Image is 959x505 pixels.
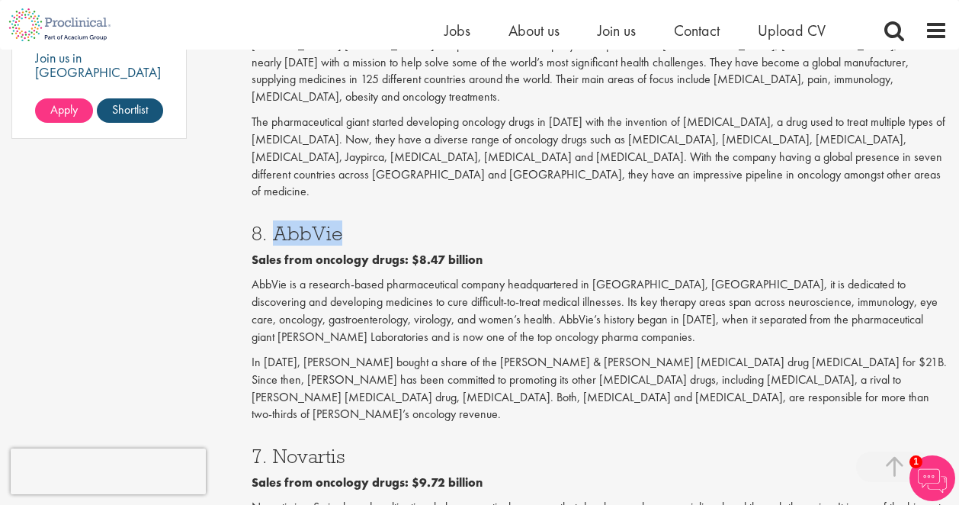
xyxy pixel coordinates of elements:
p: AbbVie is a research-based pharmaceutical company headquartered in [GEOGRAPHIC_DATA], [GEOGRAPHIC... [252,276,948,346]
p: The pharmaceutical giant started developing oncology drugs in [DATE] with the invention of [MEDIC... [252,114,948,201]
span: Apply [50,101,78,117]
b: Sales from oncology drugs: $9.72 billion [252,474,483,491]
p: Join us in [GEOGRAPHIC_DATA] to connect healthcare professionals with breakthrough therapies and ... [35,50,163,152]
h3: 8. AbbVie [252,224,948,243]
a: About us [508,21,560,40]
a: Shortlist [97,98,163,123]
a: Join us [598,21,636,40]
img: Chatbot [909,455,955,501]
p: In [DATE], [PERSON_NAME] bought a share of the [PERSON_NAME] & [PERSON_NAME] [MEDICAL_DATA] drug ... [252,354,948,423]
a: Upload CV [758,21,826,40]
a: Jobs [444,21,470,40]
b: Sales from oncology drugs: $8.47 billion [252,252,483,268]
h3: 7. Novartis [252,446,948,466]
span: 1 [909,455,922,468]
a: Contact [674,21,720,40]
a: Apply [35,98,93,123]
iframe: reCAPTCHA [11,449,206,494]
p: [PERSON_NAME] [PERSON_NAME] is a pharmaceutical company headquartered in [GEOGRAPHIC_DATA], [GEOG... [252,37,948,106]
